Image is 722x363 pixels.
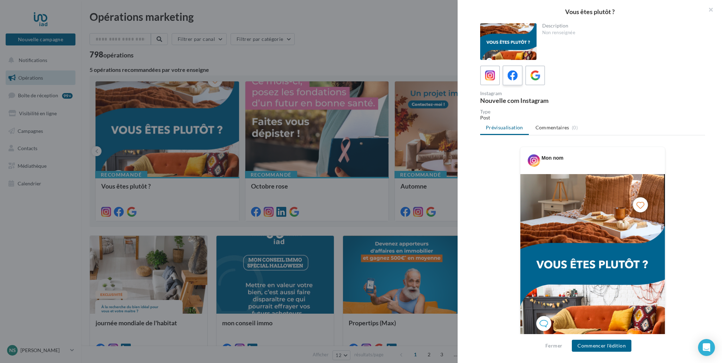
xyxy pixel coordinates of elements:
div: Instagram [480,91,590,96]
div: Nouvelle com Instagram [480,97,590,104]
div: Type [480,109,705,114]
div: Description [542,23,700,28]
button: Fermer [543,342,565,350]
div: Open Intercom Messenger [698,339,715,356]
div: Non renseignée [542,30,700,36]
span: (0) [572,125,578,130]
button: Commencer l'édition [572,340,631,352]
span: Commentaires [536,124,569,131]
div: Vous êtes plutôt ? [469,8,711,15]
div: Mon nom [541,154,563,161]
div: Post [480,114,705,121]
